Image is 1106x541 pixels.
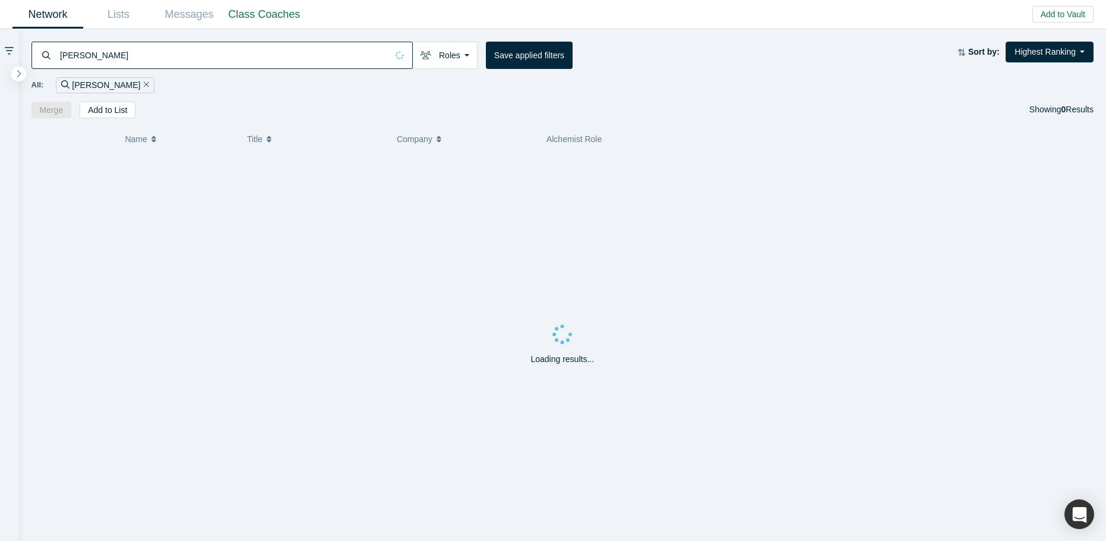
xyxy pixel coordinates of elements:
[1032,6,1094,23] button: Add to Vault
[80,102,135,118] button: Add to List
[1006,42,1094,62] button: Highest Ranking
[546,134,602,144] span: Alchemist Role
[397,127,432,152] span: Company
[56,77,154,93] div: [PERSON_NAME]
[31,102,72,118] button: Merge
[125,127,235,152] button: Name
[968,47,1000,56] strong: Sort by:
[59,41,387,69] input: Search by name, title, company, summary, expertise, investment criteria or topics of focus
[225,1,304,29] a: Class Coaches
[247,127,384,152] button: Title
[31,79,44,91] span: All:
[140,78,149,92] button: Remove Filter
[154,1,225,29] a: Messages
[125,127,147,152] span: Name
[1029,102,1094,118] div: Showing
[1061,105,1094,114] span: Results
[83,1,154,29] a: Lists
[247,127,263,152] span: Title
[530,353,594,366] p: Loading results...
[1061,105,1066,114] strong: 0
[486,42,573,69] button: Save applied filters
[412,42,478,69] button: Roles
[397,127,534,152] button: Company
[12,1,83,29] a: Network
